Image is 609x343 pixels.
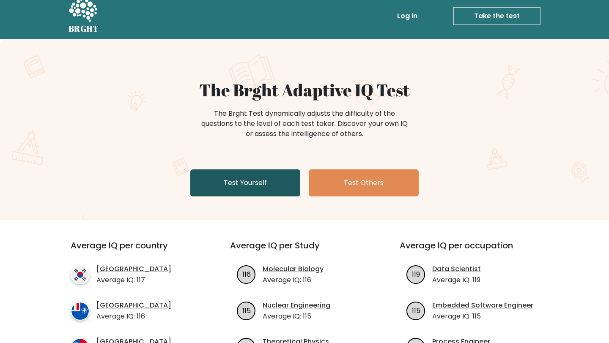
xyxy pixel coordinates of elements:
[96,275,171,285] p: Average IQ: 117
[199,109,410,139] div: The Brght Test dynamically adjusts the difficulty of the questions to the level of each test take...
[71,302,90,321] img: country
[263,264,324,274] a: Molecular Biology
[230,240,379,261] h3: Average IQ per Study
[432,275,481,285] p: Average IQ: 119
[71,240,200,261] h3: Average IQ per country
[96,264,171,274] a: [GEOGRAPHIC_DATA]
[190,169,300,196] a: Test Yourself
[69,24,99,34] h5: BRGHT
[263,275,324,285] p: Average IQ: 116
[453,7,540,25] a: Take the test
[96,311,171,321] p: Average IQ: 116
[96,300,171,310] a: [GEOGRAPHIC_DATA]
[242,269,250,279] text: 116
[400,240,549,261] h3: Average IQ per occupation
[432,264,481,274] a: Data Scientist
[242,305,250,315] text: 115
[98,80,511,100] h1: The Brght Adaptive IQ Test
[263,300,330,310] a: Nuclear Engineering
[412,269,420,279] text: 119
[411,305,420,315] text: 115
[432,311,533,321] p: Average IQ: 115
[263,311,330,321] p: Average IQ: 115
[309,169,419,196] a: Test Others
[394,8,421,24] a: Log in
[432,300,533,310] a: Embedded Software Engineer
[71,265,90,284] img: country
